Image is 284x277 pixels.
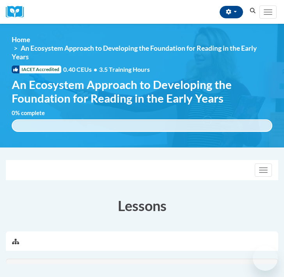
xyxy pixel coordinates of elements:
button: Account Settings [220,6,243,18]
span: 0.40 CEUs [63,65,99,74]
span: 3.5 Training Hours [99,66,150,73]
span: An Ecosystem Approach to Developing the Foundation for Reading in the Early Years [12,78,272,105]
a: Cox Campus [6,6,29,18]
span: IACET Accredited [12,66,61,73]
img: Logo brand [6,6,29,18]
span: An Ecosystem Approach to Developing the Foundation for Reading in the Early Years [12,44,257,61]
button: Search [247,6,259,16]
span: • [94,66,97,73]
h3: Lessons [6,196,278,215]
a: Home [12,36,30,44]
iframe: Button to launch messaging window [253,246,278,271]
label: % complete [12,109,57,117]
span: 0 [12,110,15,116]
